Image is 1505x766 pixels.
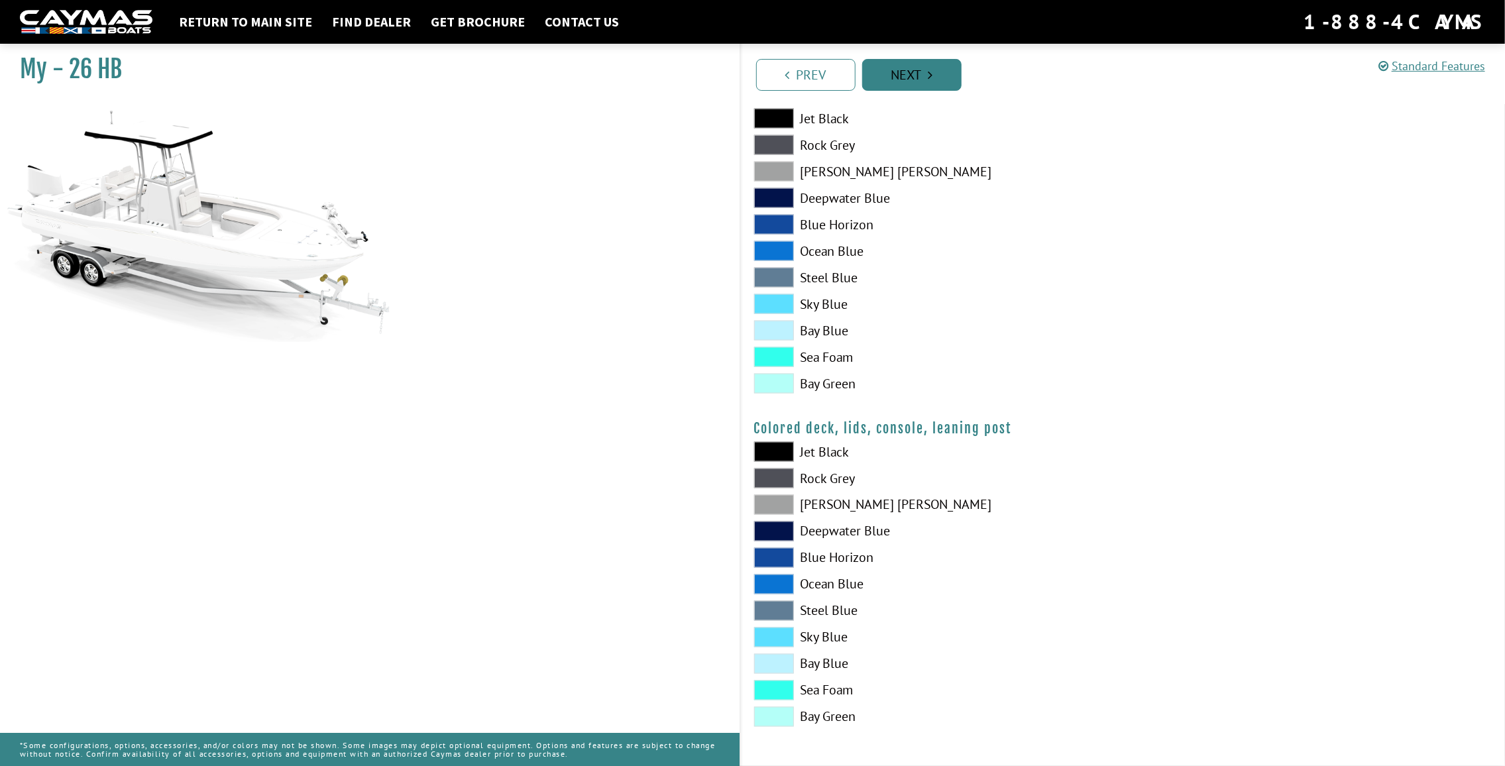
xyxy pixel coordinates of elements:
a: Find Dealer [325,13,418,30]
label: Jet Black [754,109,1110,129]
label: Rock Grey [754,468,1110,488]
label: Sea Foam [754,347,1110,367]
a: Get Brochure [424,13,531,30]
p: *Some configurations, options, accessories, and/or colors may not be shown. Some images may depic... [20,734,720,765]
label: Sky Blue [754,294,1110,314]
label: Sky Blue [754,628,1110,647]
label: Bay Green [754,707,1110,727]
label: Bay Blue [754,321,1110,341]
label: Sea Foam [754,681,1110,700]
a: Return to main site [172,13,319,30]
label: Rock Grey [754,135,1110,155]
a: Standard Features [1378,58,1485,74]
label: Deepwater Blue [754,188,1110,208]
h4: Colored deck, lids, console, leaning post [754,420,1492,437]
h1: My - 26 HB [20,54,706,84]
a: Prev [756,59,856,91]
label: [PERSON_NAME] [PERSON_NAME] [754,495,1110,515]
div: 1-888-4CAYMAS [1304,7,1485,36]
label: Blue Horizon [754,548,1110,568]
a: Contact Us [538,13,626,30]
label: Ocean Blue [754,241,1110,261]
label: Steel Blue [754,268,1110,288]
label: Bay Blue [754,654,1110,674]
label: Jet Black [754,442,1110,462]
label: Deepwater Blue [754,521,1110,541]
label: Ocean Blue [754,574,1110,594]
label: [PERSON_NAME] [PERSON_NAME] [754,162,1110,182]
img: white-logo-c9c8dbefe5ff5ceceb0f0178aa75bf4bb51f6bca0971e226c86eb53dfe498488.png [20,10,152,34]
label: Steel Blue [754,601,1110,621]
a: Next [862,59,962,91]
label: Bay Green [754,374,1110,394]
label: Blue Horizon [754,215,1110,235]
